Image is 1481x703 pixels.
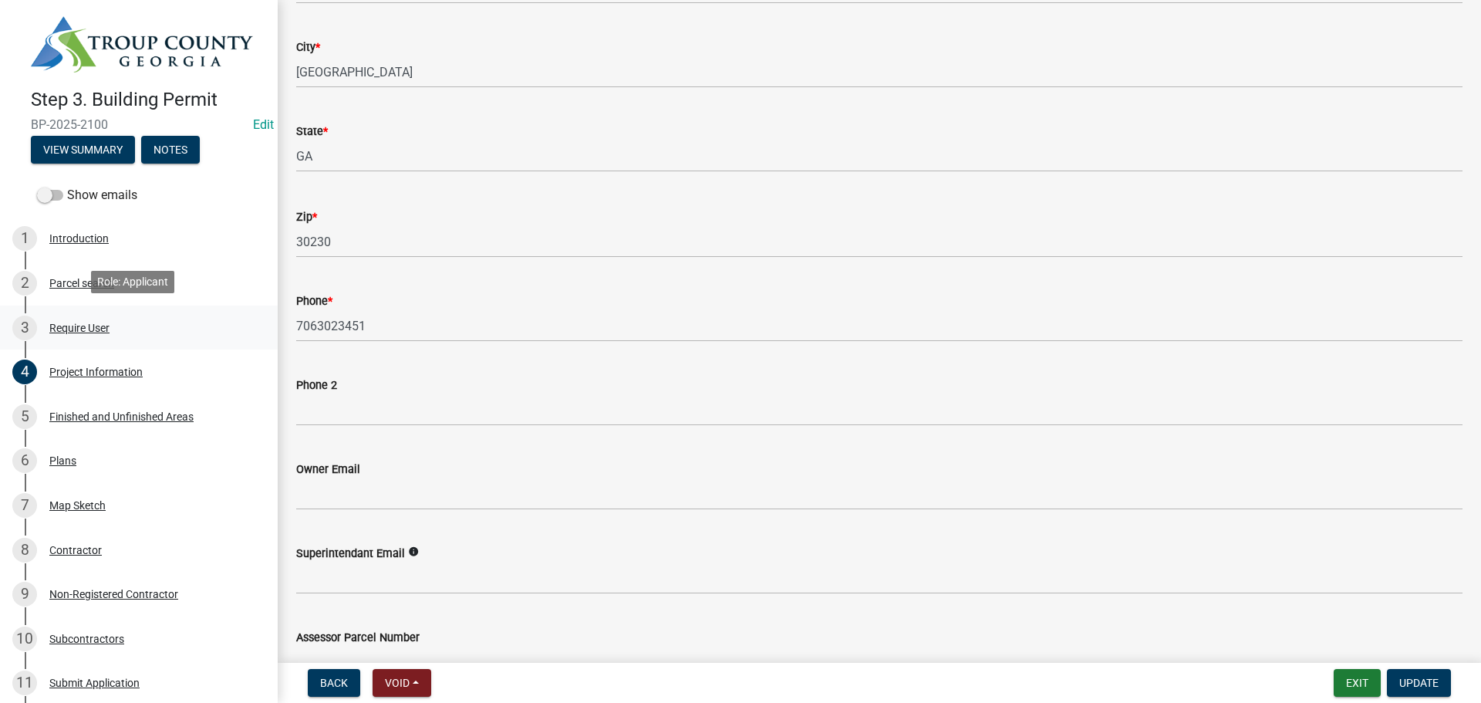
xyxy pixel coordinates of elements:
[408,546,419,557] i: info
[91,271,174,293] div: Role: Applicant
[296,380,337,391] label: Phone 2
[308,669,360,697] button: Back
[296,549,405,559] label: Superintendant Email
[49,233,109,244] div: Introduction
[12,226,37,251] div: 1
[296,465,360,475] label: Owner Email
[49,367,143,377] div: Project Information
[296,633,420,644] label: Assessor Parcel Number
[37,186,137,204] label: Show emails
[12,271,37,296] div: 2
[31,89,265,111] h4: Step 3. Building Permit
[49,500,106,511] div: Map Sketch
[385,677,410,689] span: Void
[320,677,348,689] span: Back
[12,360,37,384] div: 4
[296,127,328,137] label: State
[49,411,194,422] div: Finished and Unfinished Areas
[49,545,102,556] div: Contractor
[1387,669,1451,697] button: Update
[12,448,37,473] div: 6
[12,671,37,695] div: 11
[253,117,274,132] a: Edit
[31,16,253,73] img: Troup County, Georgia
[31,136,135,164] button: View Summary
[12,538,37,563] div: 8
[49,455,76,466] div: Plans
[373,669,431,697] button: Void
[12,627,37,651] div: 10
[49,278,114,289] div: Parcel search
[49,634,124,644] div: Subcontractors
[12,404,37,429] div: 5
[49,323,110,333] div: Require User
[296,296,332,307] label: Phone
[253,117,274,132] wm-modal-confirm: Edit Application Number
[296,212,317,223] label: Zip
[12,582,37,607] div: 9
[1334,669,1381,697] button: Exit
[12,316,37,340] div: 3
[141,144,200,157] wm-modal-confirm: Notes
[141,136,200,164] button: Notes
[296,42,320,53] label: City
[49,678,140,688] div: Submit Application
[49,589,178,600] div: Non-Registered Contractor
[12,493,37,518] div: 7
[31,144,135,157] wm-modal-confirm: Summary
[31,117,247,132] span: BP-2025-2100
[1399,677,1439,689] span: Update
